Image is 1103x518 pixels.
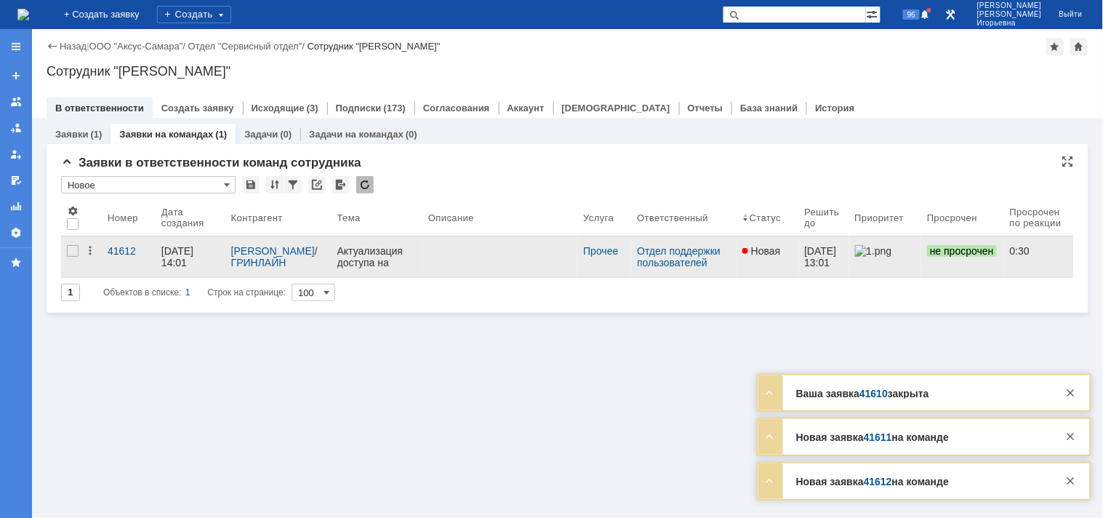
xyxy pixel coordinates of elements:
[55,103,144,113] a: В ответственности
[87,40,89,51] div: |
[631,199,737,236] th: Ответственный
[332,199,422,236] th: Тема
[284,176,302,194] div: Фильтрация...
[1070,38,1088,55] div: Сделать домашней страницей
[508,103,545,113] a: Аккаунт
[4,116,28,140] a: Заявки в моей ответственности
[903,9,920,20] span: 96
[231,245,326,268] div: /
[157,6,231,23] div: Создать
[977,10,1042,19] span: [PERSON_NAME]
[119,129,213,140] a: Заявки на командах
[855,212,905,223] div: Приоритет
[67,205,79,217] span: Настройки
[423,103,490,113] a: Согласования
[796,476,949,487] strong: Новая заявка на команде
[4,64,28,87] a: Создать заявку
[17,9,29,20] img: logo
[244,129,278,140] a: Задачи
[156,199,225,236] th: Дата создания
[1062,156,1074,167] div: На всю страницу
[161,245,196,268] div: [DATE] 14:01
[740,103,798,113] a: База знаний
[336,103,382,113] a: Подписки
[188,41,308,52] div: /
[737,199,798,236] th: Статус
[332,236,422,277] a: Актуализация доступа на диске G
[103,287,181,298] span: Объектов в списке:
[161,103,234,113] a: Создать заявку
[337,212,361,223] div: Тема
[4,90,28,113] a: Заявки на командах
[308,41,441,52] div: Сотрудник "[PERSON_NAME]"
[796,431,949,443] strong: Новая заявка на команде
[252,103,305,113] a: Исходящие
[384,103,406,113] div: (173)
[688,103,723,113] a: Отчеты
[864,476,892,487] a: 41612
[215,129,227,140] div: (1)
[156,236,225,277] a: [DATE] 14:01
[942,6,960,23] a: Перейти в интерфейс администратора
[428,212,474,223] div: Описание
[761,384,779,402] div: Развернуть
[309,129,404,140] a: Задачи на командах
[307,103,318,113] div: (3)
[799,236,849,277] a: [DATE] 13:01
[47,64,1088,79] div: Сотрудник "[PERSON_NAME]"
[796,388,929,399] strong: Ваша заявка закрыта
[84,245,96,257] div: Действия
[583,212,614,223] div: Услуга
[4,143,28,166] a: Мои заявки
[61,156,361,170] span: Заявки в ответственности команд сотрудника
[406,129,417,140] div: (0)
[637,212,708,223] div: Ответственный
[977,19,1042,28] span: Игорьевна
[562,103,670,113] a: [DEMOGRAPHIC_DATA]
[231,245,315,257] a: [PERSON_NAME]
[89,41,183,52] a: ООО "Аксус-Самара"
[161,207,208,228] div: Дата создания
[89,41,188,52] div: /
[849,199,922,236] th: Приоритет
[1062,384,1080,402] div: Закрыть
[231,257,286,268] a: ГРИНЛАЙН
[742,245,781,257] span: Новая
[1010,245,1068,257] div: 0:30
[102,236,156,277] a: 41612
[859,388,888,399] a: 41610
[1062,472,1080,490] div: Закрыть
[266,176,284,194] div: Сортировка...
[927,212,977,223] div: Просрочен
[1010,207,1068,228] div: Просрочен по реакции
[761,428,779,445] div: Развернуть
[55,129,88,140] a: Заявки
[188,41,302,52] a: Отдел "Сервисный отдел"
[1004,236,1074,277] a: 0:30
[185,284,190,301] div: 1
[855,245,891,257] img: 1.png
[90,129,102,140] div: (1)
[356,176,374,194] div: Обновлять список
[4,195,28,218] a: Отчеты
[815,103,854,113] a: История
[1062,428,1080,445] div: Закрыть
[927,245,997,257] span: не просрочен
[805,207,843,228] div: Решить до
[108,212,138,223] div: Номер
[805,245,840,268] span: [DATE] 13:01
[583,245,618,257] a: Прочее
[637,245,723,268] a: Отдел поддержки пользователей
[108,245,150,257] div: 41612
[231,212,283,223] div: Контрагент
[225,199,332,236] th: Контрагент
[102,199,156,236] th: Номер
[4,169,28,192] a: Мои согласования
[17,9,29,20] a: Перейти на домашнюю страницу
[750,212,781,223] div: Статус
[977,1,1042,10] span: [PERSON_NAME]
[737,236,798,277] a: Новая
[60,41,87,52] a: Назад
[577,199,631,236] th: Услуга
[4,221,28,244] a: Настройки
